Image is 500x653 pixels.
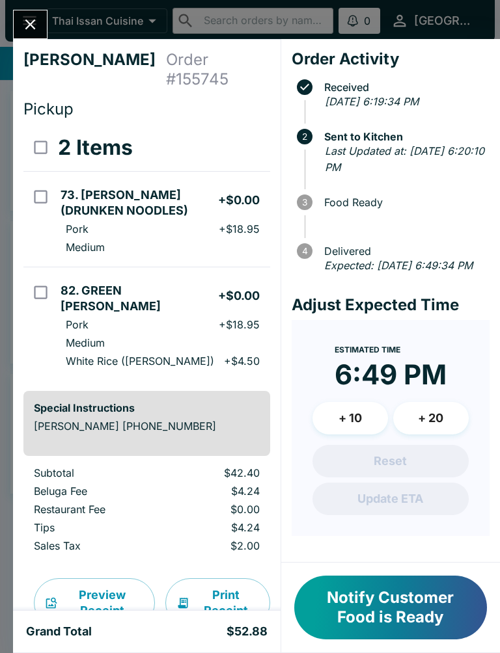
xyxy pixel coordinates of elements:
table: orders table [23,466,270,557]
p: White Rice ([PERSON_NAME]) [66,354,214,367]
span: Food Ready [318,196,490,208]
h5: $52.88 [227,624,268,639]
h6: Special Instructions [34,401,260,414]
text: 3 [302,197,307,207]
text: 2 [302,131,307,142]
p: Pork [66,222,89,235]
button: + 20 [393,402,469,434]
em: Last Updated at: [DATE] 6:20:10 PM [325,144,484,174]
p: Medium [66,336,105,349]
span: Received [318,81,490,93]
button: Preview Receipt [34,578,155,628]
h5: 73. [PERSON_NAME] (DRUNKEN NOODLES) [61,187,217,219]
p: $0.00 [172,503,259,516]
h5: + $0.00 [218,288,260,304]
p: $4.24 [172,521,259,534]
p: + $18.95 [219,318,260,331]
button: Notify Customer Food is Ready [294,576,487,639]
p: Medium [66,241,105,254]
p: [PERSON_NAME] [PHONE_NUMBER] [34,420,260,433]
p: Subtotal [34,466,151,479]
h5: 82. GREEN [PERSON_NAME] [61,283,217,314]
em: Expected: [DATE] 6:49:34 PM [324,259,473,272]
p: Beluga Fee [34,485,151,498]
p: Pork [66,318,89,331]
h4: Order # 155745 [166,50,270,89]
button: Close [14,10,47,38]
p: + $18.95 [219,222,260,235]
h4: [PERSON_NAME] [23,50,166,89]
span: Pickup [23,100,74,118]
p: $2.00 [172,539,259,552]
table: orders table [23,124,270,380]
h5: + $0.00 [218,193,260,208]
p: Sales Tax [34,539,151,552]
p: Restaurant Fee [34,503,151,516]
em: [DATE] 6:19:34 PM [325,95,419,108]
button: Print Receipt [165,578,270,628]
h4: Adjust Expected Time [292,295,490,315]
p: Tips [34,521,151,534]
h4: Order Activity [292,49,490,69]
span: Sent to Kitchen [318,131,490,142]
p: $4.24 [172,485,259,498]
text: 4 [301,246,307,256]
p: + $4.50 [224,354,260,367]
span: Estimated Time [335,345,400,354]
span: Delivered [318,245,490,257]
time: 6:49 PM [335,358,447,392]
h3: 2 Items [58,135,133,161]
h5: Grand Total [26,624,92,639]
button: + 10 [312,402,388,434]
p: $42.40 [172,466,259,479]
